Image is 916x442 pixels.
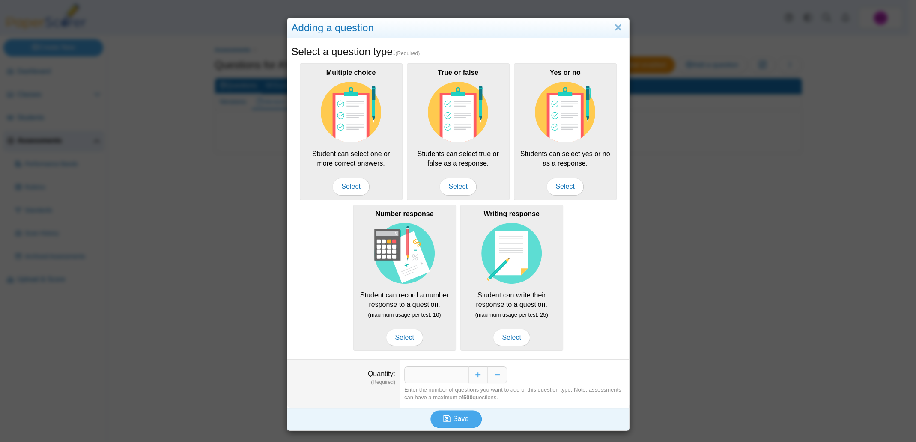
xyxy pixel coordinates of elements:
img: item-type-number-response.svg [374,223,435,284]
span: Select [493,329,530,346]
span: Select [546,178,583,195]
b: Writing response [483,210,539,217]
b: Number response [375,210,433,217]
div: Students can select yes or no as a response. [514,63,617,200]
b: True or false [438,69,478,76]
span: Select [332,178,369,195]
img: item-type-writing-response.svg [481,223,542,284]
b: Multiple choice [326,69,376,76]
b: Yes or no [549,69,580,76]
span: Select [439,178,476,195]
b: 500 [463,394,473,400]
img: item-type-multiple-choice.svg [428,82,489,142]
small: (maximum usage per test: 25) [475,311,548,318]
label: Quantity [368,370,395,377]
div: Student can record a number response to a question. [353,205,456,351]
small: (maximum usage per test: 10) [368,311,441,318]
button: Increase [468,366,488,383]
div: Students can select true or false as a response. [407,63,510,200]
a: Close [612,21,625,35]
span: (Required) [395,50,420,57]
h5: Select a question type: [292,44,625,59]
div: Adding a question [287,18,629,38]
div: Student can select one or more correct answers. [300,63,403,200]
div: Student can write their response to a question. [460,205,563,351]
button: Decrease [488,366,507,383]
div: Enter the number of questions you want to add of this question type. Note, assessments can have a... [404,386,625,401]
span: Select [386,329,423,346]
img: item-type-multiple-choice.svg [321,82,382,142]
img: item-type-multiple-choice.svg [535,82,596,142]
button: Save [430,410,482,427]
dfn: (Required) [292,379,395,386]
span: Save [453,415,468,422]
